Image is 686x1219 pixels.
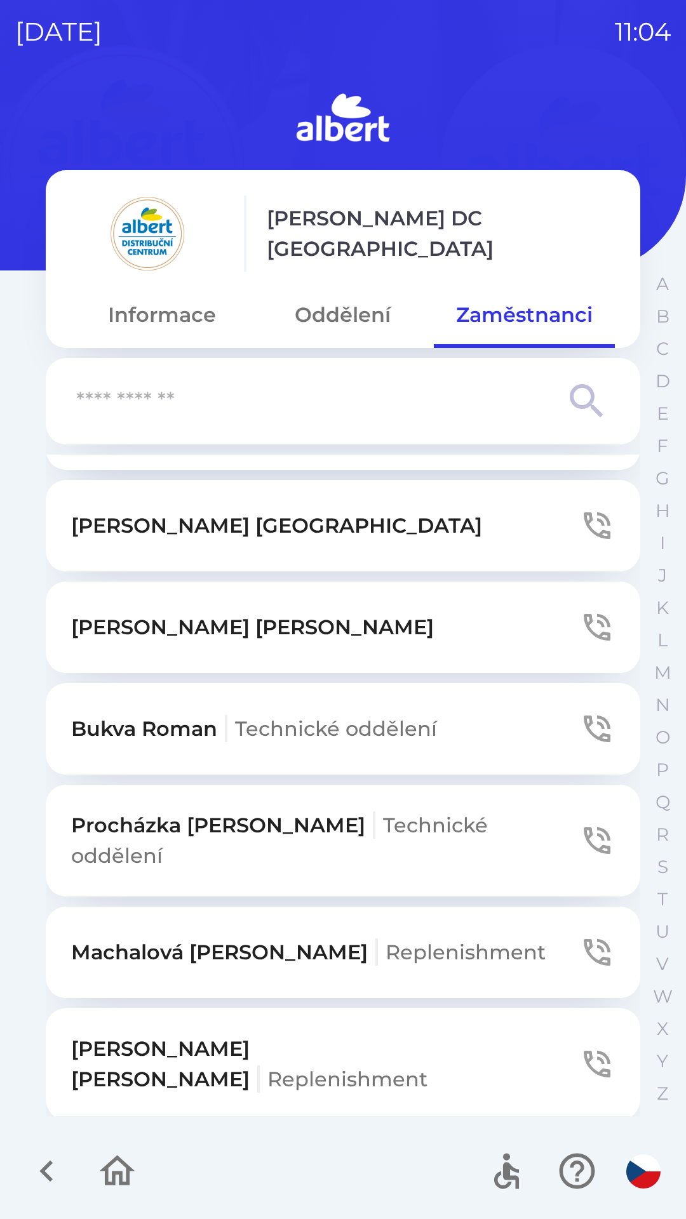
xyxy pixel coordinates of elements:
button: [PERSON_NAME] [PERSON_NAME] [46,582,640,673]
p: Bukva Roman [71,714,437,744]
p: [PERSON_NAME] [PERSON_NAME] [71,1034,579,1095]
button: Bukva RomanTechnické oddělení [46,683,640,775]
span: Technické oddělení [235,716,437,741]
button: [PERSON_NAME] [GEOGRAPHIC_DATA] [46,480,640,571]
button: [PERSON_NAME] [PERSON_NAME]Replenishment [46,1008,640,1120]
p: [DATE] [15,13,102,51]
button: Informace [71,292,252,338]
p: [PERSON_NAME] [GEOGRAPHIC_DATA] [71,510,482,541]
button: Machalová [PERSON_NAME]Replenishment [46,907,640,998]
button: Oddělení [252,292,433,338]
p: [PERSON_NAME] [PERSON_NAME] [71,612,434,643]
p: Machalová [PERSON_NAME] [71,937,546,968]
span: Replenishment [386,940,546,964]
p: [PERSON_NAME] DC [GEOGRAPHIC_DATA] [267,203,615,264]
img: 092fc4fe-19c8-4166-ad20-d7efd4551fba.png [71,196,224,272]
img: Logo [46,89,640,150]
button: Zaměstnanci [434,292,615,338]
img: cs flag [626,1154,661,1189]
span: Replenishment [267,1067,427,1091]
p: 11:04 [615,13,671,51]
p: Procházka [PERSON_NAME] [71,810,579,871]
button: Procházka [PERSON_NAME]Technické oddělení [46,785,640,896]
